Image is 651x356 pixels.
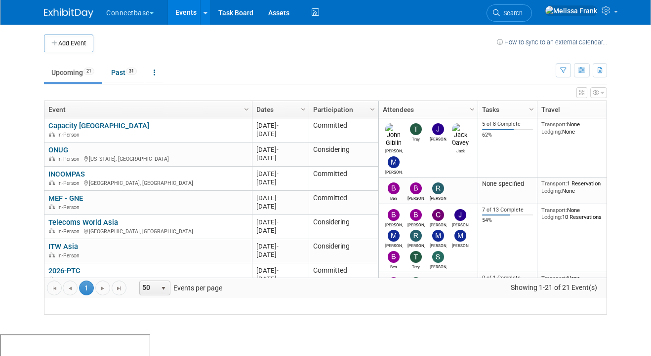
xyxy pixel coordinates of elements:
[298,101,309,116] a: Column Settings
[277,122,279,129] span: -
[432,251,444,263] img: Shivani York
[309,239,378,263] td: Considering
[256,170,304,178] div: [DATE]
[49,277,55,282] img: In-Person Event
[126,68,137,75] span: 31
[482,132,533,139] div: 62%
[367,101,378,116] a: Column Settings
[277,218,279,226] span: -
[541,121,567,128] span: Transport:
[48,154,247,163] div: [US_STATE], [GEOGRAPHIC_DATA]
[482,275,533,282] div: 0 of 1 Complete
[410,251,422,263] img: Trey Willis
[407,194,425,201] div: Brian Duffner
[502,281,607,294] span: Showing 1-21 of 21 Event(s)
[432,230,444,242] img: Matt Clark
[407,221,425,227] div: Brian Duffner
[256,130,304,138] div: [DATE]
[407,242,425,248] div: Roger Castillo
[57,180,82,186] span: In-Person
[309,263,378,287] td: Committed
[47,281,62,295] a: Go to the first page
[66,285,74,292] span: Go to the previous page
[541,275,567,282] span: Transport:
[48,227,247,235] div: [GEOGRAPHIC_DATA], [GEOGRAPHIC_DATA]
[49,156,55,161] img: In-Person Event
[49,228,55,233] img: In-Person Event
[309,191,378,215] td: Committed
[115,285,123,292] span: Go to the last page
[541,128,562,135] span: Lodging:
[482,217,533,224] div: 54%
[256,178,304,186] div: [DATE]
[410,182,422,194] img: Brian Duffner
[256,226,304,235] div: [DATE]
[368,106,376,113] span: Column Settings
[528,106,535,113] span: Column Settings
[606,101,616,116] a: Column Settings
[432,182,444,194] img: RICHARD LEVINE
[57,228,82,235] span: In-Person
[256,218,304,226] div: [DATE]
[79,281,94,295] span: 1
[541,180,612,194] div: 1 Reservation None
[277,194,279,202] span: -
[482,101,530,118] a: Tasks
[48,194,83,203] a: MEF - GNE
[256,275,304,283] div: [DATE]
[383,101,471,118] a: Attendees
[48,178,247,187] div: [GEOGRAPHIC_DATA], [GEOGRAPHIC_DATA]
[309,142,378,167] td: Considering
[388,156,400,168] img: Mary Ann Rose
[385,194,403,201] div: Ben Edmond
[256,194,304,202] div: [DATE]
[407,135,425,142] div: Trey Willis
[541,207,567,214] span: Transport:
[256,121,304,130] div: [DATE]
[57,204,82,211] span: In-Person
[452,221,469,227] div: John Reumann
[49,132,55,137] img: In-Person Event
[430,194,447,201] div: RICHARD LEVINE
[541,101,610,118] a: Travel
[99,285,107,292] span: Go to the next page
[50,285,58,292] span: Go to the first page
[385,147,403,153] div: John Giblin
[104,63,144,82] a: Past31
[57,252,82,259] span: In-Person
[541,121,612,135] div: None None
[500,9,523,17] span: Search
[49,204,55,209] img: In-Person Event
[140,281,157,295] span: 50
[256,154,304,162] div: [DATE]
[385,123,403,147] img: John Giblin
[430,242,447,248] div: Matt Clark
[48,242,78,251] a: ITW Asia
[44,35,93,52] button: Add Event
[63,281,78,295] a: Go to the previous page
[242,101,252,116] a: Column Settings
[243,106,250,113] span: Column Settings
[309,118,378,142] td: Committed
[430,135,447,142] div: James Grant
[407,263,425,269] div: Trey Willis
[432,209,444,221] img: Colleen Gallagher
[48,266,81,275] a: 2026-PTC
[541,180,567,187] span: Transport:
[430,221,447,227] div: Colleen Gallagher
[48,145,68,154] a: ONUG
[48,170,85,178] a: INCOMPAS
[482,121,533,128] div: 5 of 8 Complete
[432,123,444,135] img: James Grant
[388,182,400,194] img: Ben Edmond
[49,252,55,257] img: In-Person Event
[452,147,469,153] div: Jack Davey
[299,106,307,113] span: Column Settings
[497,38,607,46] a: How to sync to an external calendar...
[385,221,403,227] div: Brian Maggiacomo
[277,267,279,274] span: -
[48,121,149,130] a: Capacity [GEOGRAPHIC_DATA]
[541,207,612,221] div: None 10 Reservations
[468,106,476,113] span: Column Settings
[385,263,403,269] div: Ben Edmond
